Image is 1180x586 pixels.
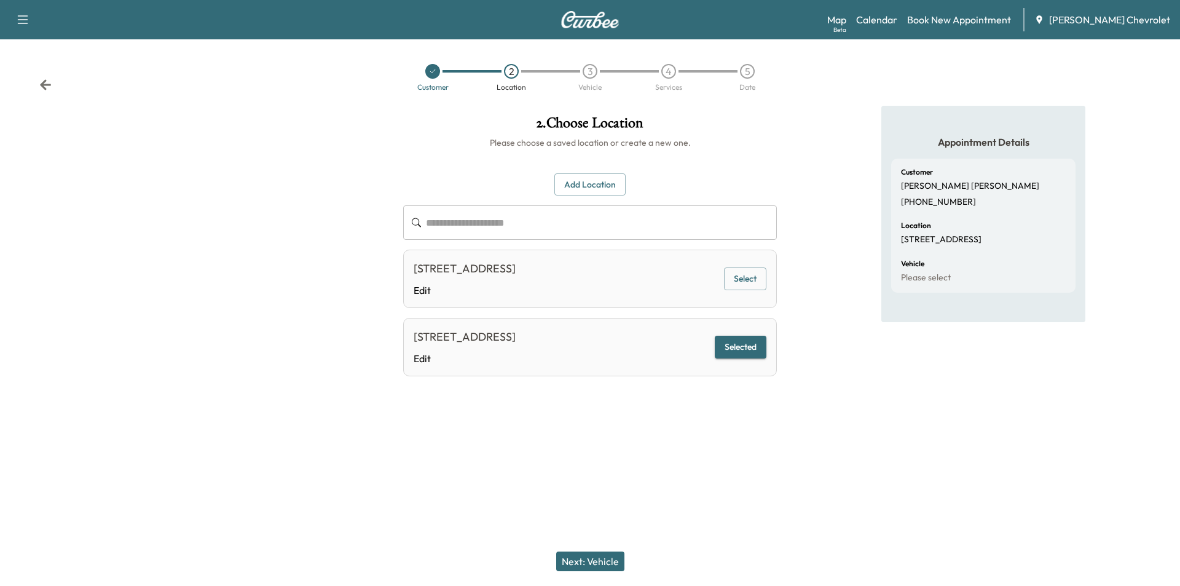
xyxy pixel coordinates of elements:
[827,12,846,27] a: MapBeta
[414,328,516,346] div: [STREET_ADDRESS]
[739,84,755,91] div: Date
[901,168,933,176] h6: Customer
[655,84,682,91] div: Services
[901,222,931,229] h6: Location
[891,135,1076,149] h5: Appointment Details
[901,197,976,208] p: [PHONE_NUMBER]
[833,25,846,34] div: Beta
[414,260,516,277] div: [STREET_ADDRESS]
[901,260,924,267] h6: Vehicle
[901,272,951,283] p: Please select
[583,64,597,79] div: 3
[556,552,624,571] button: Next: Vehicle
[661,64,676,79] div: 4
[901,234,981,245] p: [STREET_ADDRESS]
[724,267,766,290] button: Select
[715,336,766,358] button: Selected
[414,283,516,298] a: Edit
[740,64,755,79] div: 5
[901,181,1039,192] p: [PERSON_NAME] [PERSON_NAME]
[578,84,602,91] div: Vehicle
[403,137,777,149] h6: Please choose a saved location or create a new one.
[554,173,626,196] button: Add Location
[560,11,619,28] img: Curbee Logo
[907,12,1011,27] a: Book New Appointment
[1049,12,1170,27] span: [PERSON_NAME] Chevrolet
[504,64,519,79] div: 2
[856,12,897,27] a: Calendar
[497,84,526,91] div: Location
[417,84,449,91] div: Customer
[39,79,52,91] div: Back
[403,116,777,137] h1: 2 . Choose Location
[414,351,516,366] a: Edit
